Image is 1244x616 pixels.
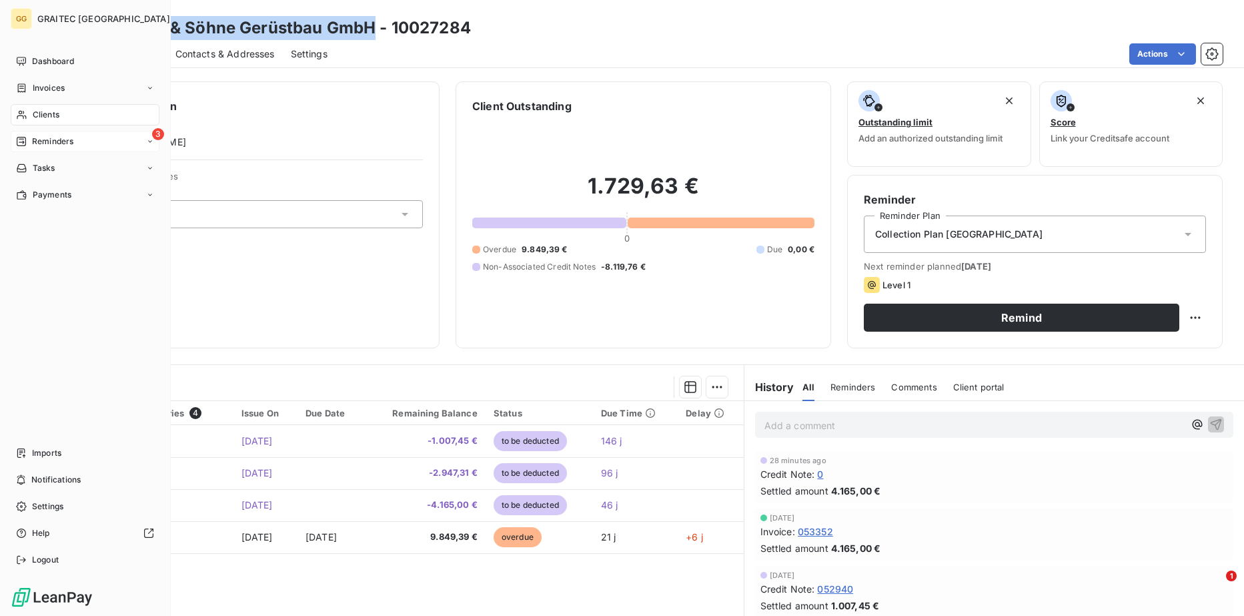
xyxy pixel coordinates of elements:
span: 4 [189,407,201,419]
span: Settings [291,47,328,61]
span: [DATE] [305,531,337,543]
h2: 1.729,63 € [472,173,814,213]
span: 4.165,00 € [831,541,881,555]
span: 146 j [601,435,622,446]
span: 052940 [817,582,853,596]
span: Link your Creditsafe account [1051,133,1169,143]
button: Remind [864,304,1179,332]
span: 3 [152,128,164,140]
button: ScoreLink your Creditsafe account [1039,81,1223,167]
span: Outstanding limit [858,117,932,127]
img: Logo LeanPay [11,587,93,608]
div: GG [11,8,32,29]
span: Overdue [483,244,516,256]
a: Dashboard [11,51,159,72]
a: Imports [11,442,159,464]
span: 96 j [601,467,618,479]
span: Add an authorized outstanding limit [858,133,1003,143]
div: Remaining Balance [372,408,478,418]
span: Notifications [31,474,81,486]
span: Invoice : [760,525,795,539]
span: GRAITEC [GEOGRAPHIC_DATA] [37,13,170,24]
h6: Reminder [864,192,1206,208]
a: Invoices [11,77,159,99]
span: overdue [494,527,542,547]
span: Settled amount [760,484,828,498]
a: Tasks [11,158,159,179]
a: 3Reminders [11,131,159,152]
span: to be deducted [494,495,567,515]
span: Imports [32,447,61,459]
span: [DATE] [961,261,991,272]
span: 0 [817,467,823,481]
h6: Client information [81,98,423,114]
span: Reminders [32,135,73,147]
span: Comments [891,382,937,392]
span: 28 minutes ago [770,456,826,465]
span: Clients [33,109,59,121]
span: [DATE] [241,435,273,446]
span: 0,00 € [788,244,814,256]
span: Settings [32,501,63,513]
h3: Teupe & Söhne Gerüstbau GmbH - 10027284 [117,16,471,40]
span: Dashboard [32,55,74,67]
span: Credit Note : [760,582,815,596]
span: Client portal [953,382,1005,392]
span: Due [767,244,782,256]
div: Status [494,408,585,418]
span: Level 1 [882,280,910,290]
span: -1.007,45 € [372,434,478,448]
span: 9.849,39 € [522,244,568,256]
span: +6 j [686,531,703,543]
a: Settings [11,496,159,517]
span: Collection Plan [GEOGRAPHIC_DATA] [875,228,1043,241]
h6: Client Outstanding [472,98,572,114]
span: [DATE] [241,467,273,479]
a: Help [11,523,159,544]
span: 46 j [601,499,618,511]
span: -4.165,00 € [372,499,478,512]
span: Settled amount [760,541,828,555]
span: -2.947,31 € [372,467,478,480]
span: Help [32,527,50,539]
span: Non-Associated Credit Notes [483,261,596,273]
span: Payments [33,189,71,201]
span: 1 [1226,571,1237,581]
span: Invoices [33,82,65,94]
span: [DATE] [770,514,795,522]
span: Tasks [33,162,55,174]
a: Payments [11,184,159,206]
span: [DATE] [241,531,273,543]
span: Score [1051,117,1076,127]
button: Outstanding limitAdd an authorized outstanding limit [847,81,1031,167]
button: Actions [1129,43,1196,65]
span: to be deducted [494,463,567,483]
span: Logout [32,554,59,566]
span: to be deducted [494,431,567,451]
div: Due Date [305,408,356,418]
span: 9.849,39 € [372,531,478,544]
div: Delay [686,408,735,418]
span: -8.119,76 € [601,261,646,273]
span: Contacts & Addresses [175,47,275,61]
span: [DATE] [241,499,273,511]
div: Issue On [241,408,289,418]
div: Due Time [601,408,670,418]
span: 0 [624,233,630,244]
span: Settled amount [760,599,828,613]
span: All [802,382,814,392]
span: [DATE] [770,571,795,579]
span: 21 j [601,531,616,543]
span: 1.007,45 € [831,599,880,613]
span: Reminders [830,382,875,392]
a: Clients [11,104,159,125]
h6: History [744,379,794,395]
span: 4.165,00 € [831,484,881,498]
iframe: Intercom live chat [1199,571,1231,603]
span: Client Properties [107,171,423,190]
span: Next reminder planned [864,261,1206,272]
span: 053352 [798,525,833,539]
span: Credit Note : [760,467,815,481]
